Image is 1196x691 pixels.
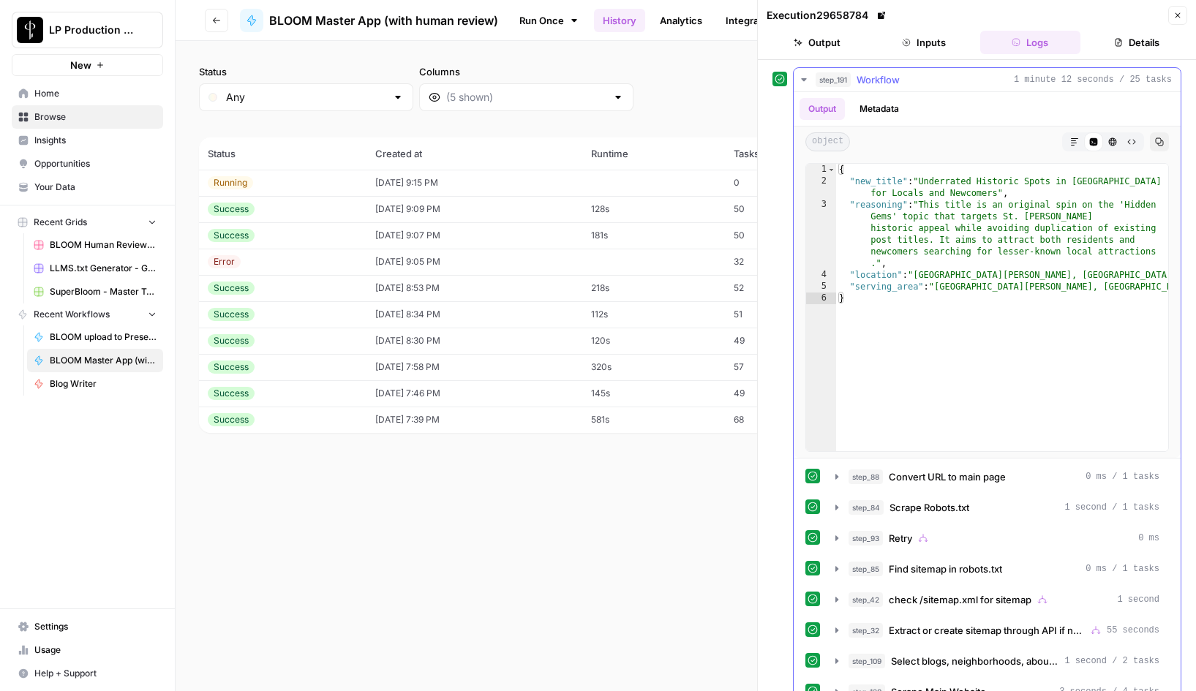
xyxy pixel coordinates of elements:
a: LLMS.txt Generator - Grid [27,257,163,280]
td: 181s [582,222,725,249]
label: Columns [419,64,633,79]
div: Success [208,413,255,426]
button: 55 seconds [827,619,1168,642]
td: 120s [582,328,725,354]
span: step_32 [849,623,883,638]
span: Opportunities [34,157,157,170]
span: Scrape Robots.txt [890,500,969,515]
div: 5 [806,281,836,292]
span: Toggle code folding, rows 1 through 6 [827,164,835,175]
a: Insights [12,129,163,152]
span: 55 seconds [1107,624,1159,637]
div: Success [208,308,255,321]
a: BLOOM Human Review (ver2) [27,233,163,257]
th: Status [199,137,366,170]
span: Browse [34,110,157,124]
td: [DATE] 8:34 PM [366,301,582,328]
td: [DATE] 7:46 PM [366,380,582,407]
span: step_93 [849,531,883,545]
span: 1 minute 12 seconds / 25 tasks [1014,73,1172,86]
td: 145s [582,380,725,407]
td: [DATE] 9:15 PM [366,170,582,196]
span: Settings [34,620,157,633]
a: Browse [12,105,163,129]
button: Output [767,31,868,54]
button: 0 ms [827,526,1168,550]
a: BLOOM Master App (with human review) [27,349,163,372]
td: 50 [725,222,838,249]
td: 112s [582,301,725,328]
span: Usage [34,643,157,657]
td: 218s [582,275,725,301]
span: step_191 [816,72,851,87]
div: Success [208,282,255,295]
span: step_84 [849,500,884,515]
div: Error [208,255,241,268]
a: BLOOM upload to Presence (after Human Review) [27,325,163,349]
button: Metadata [851,98,908,120]
td: 32 [725,249,838,275]
div: Success [208,387,255,400]
td: [DATE] 8:53 PM [366,275,582,301]
td: [DATE] 7:39 PM [366,407,582,433]
td: 50 [725,196,838,222]
td: [DATE] 7:58 PM [366,354,582,380]
td: 57 [725,354,838,380]
th: Created at [366,137,582,170]
div: 6 [806,292,836,304]
div: 4 [806,269,836,281]
button: Workspace: LP Production Workloads [12,12,163,48]
td: 581s [582,407,725,433]
span: New [70,58,91,72]
span: SuperBloom - Master Topic List [50,285,157,298]
a: SuperBloom - Master Topic List [27,280,163,303]
span: LP Production Workloads [49,23,138,37]
span: Find sitemap in robots.txt [889,562,1002,576]
span: Your Data [34,181,157,194]
a: Blog Writer [27,372,163,396]
span: Workflow [857,72,900,87]
span: Help + Support [34,667,157,680]
span: step_109 [849,654,885,668]
span: 0 ms / 1 tasks [1086,470,1159,483]
a: Analytics [651,9,711,32]
span: Retry [889,531,912,545]
label: Status [199,64,413,79]
span: Home [34,87,157,100]
button: 0 ms / 1 tasks [827,465,1168,488]
span: step_85 [849,562,883,576]
input: Any [226,90,386,105]
a: Settings [12,615,163,638]
div: 1 [806,164,836,175]
div: Execution 29658784 [767,8,889,23]
span: 1 second / 1 tasks [1064,501,1159,514]
span: BLOOM Human Review (ver2) [50,238,157,252]
td: 49 [725,380,838,407]
span: 1 second [1117,593,1159,606]
span: BLOOM Master App (with human review) [50,354,157,367]
button: Recent Workflows [12,303,163,325]
span: step_42 [849,592,883,607]
button: Details [1086,31,1187,54]
span: object [805,132,850,151]
div: Success [208,203,255,216]
td: 128s [582,196,725,222]
td: [DATE] 9:09 PM [366,196,582,222]
span: BLOOM upload to Presence (after Human Review) [50,331,157,344]
button: 1 second / 2 tasks [827,649,1168,673]
button: 1 minute 12 seconds / 25 tasks [794,68,1181,91]
a: Usage [12,638,163,662]
td: [DATE] 8:30 PM [366,328,582,354]
button: 1 second [827,588,1168,611]
td: [DATE] 9:05 PM [366,249,582,275]
a: BLOOM Master App (with human review) [240,9,498,32]
button: Logs [980,31,1081,54]
span: Recent Workflows [34,308,110,321]
td: [DATE] 9:07 PM [366,222,582,249]
span: Extract or create sitemap through API if needed [889,623,1085,638]
a: Your Data [12,175,163,199]
button: Output [800,98,845,120]
input: (5 shown) [446,90,606,105]
img: LP Production Workloads Logo [17,17,43,43]
td: 68 [725,407,838,433]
